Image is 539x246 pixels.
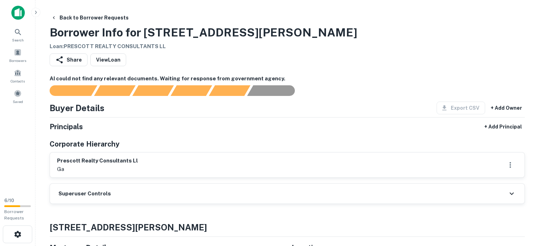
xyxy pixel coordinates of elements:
span: 6 / 10 [4,198,14,203]
button: + Add Principal [482,120,525,133]
button: Back to Borrower Requests [48,11,131,24]
h6: prescott realty consultants ll [57,157,138,165]
a: Saved [2,87,33,106]
h6: AI could not find any relevant documents. Waiting for response from government agency. [50,75,525,83]
h4: Buyer Details [50,102,105,114]
h4: [STREET_ADDRESS][PERSON_NAME] [50,221,525,234]
h5: Corporate Hierarchy [50,139,119,149]
h5: Principals [50,121,83,132]
a: Search [2,25,33,44]
h3: Borrower Info for [STREET_ADDRESS][PERSON_NAME] [50,24,357,41]
div: AI fulfillment process complete. [247,85,303,96]
a: ViewLoan [90,53,126,66]
a: Contacts [2,66,33,85]
h6: Superuser Controls [58,190,111,198]
div: Principals found, AI now looking for contact information... [170,85,212,96]
h6: Loan : PRESCOTT REALTY CONSULTANTS LL [50,42,357,51]
button: Share [50,53,88,66]
span: Saved [13,99,23,104]
div: Principals found, still searching for contact information. This may take time... [209,85,250,96]
button: + Add Owner [488,102,525,114]
a: Borrowers [2,46,33,65]
p: ga [57,165,138,173]
img: capitalize-icon.png [11,6,25,20]
span: Borrower Requests [4,209,24,221]
div: Your request is received and processing... [94,85,135,96]
span: Borrowers [9,58,26,63]
div: Documents found, AI parsing details... [132,85,174,96]
div: Sending borrower request to AI... [41,85,94,96]
span: Contacts [11,78,25,84]
span: Search [12,37,24,43]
